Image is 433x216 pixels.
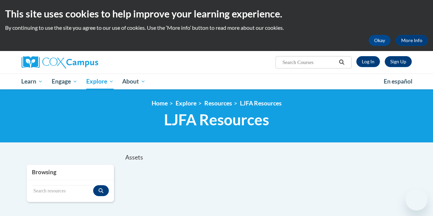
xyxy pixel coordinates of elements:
h3: Browsing [32,168,109,176]
input: Search Courses [282,58,336,66]
a: Home [152,100,168,107]
input: Search resources [32,185,93,197]
a: Resources [204,100,232,107]
span: Learn [21,77,43,86]
a: Engage [47,74,82,89]
a: Explore [176,100,196,107]
a: Log In [356,56,380,67]
span: LJFA Resources [164,111,269,129]
span: Assets [125,154,143,161]
button: Search resources [93,185,109,196]
p: By continuing to use the site you agree to our use of cookies. Use the ‘More info’ button to read... [5,24,428,31]
iframe: Button to launch messaging window [406,189,428,211]
div: Main menu [16,74,417,89]
span: Engage [52,77,77,86]
a: Explore [82,74,118,89]
span: Explore [86,77,114,86]
button: Okay [369,35,391,46]
span: En español [384,78,412,85]
span: About [122,77,145,86]
h2: This site uses cookies to help improve your learning experience. [5,7,428,21]
img: Cox Campus [22,56,98,68]
button: Search [336,58,347,66]
a: About [118,74,150,89]
a: Learn [17,74,48,89]
a: Cox Campus [22,56,145,68]
a: LJFA Resources [240,100,282,107]
a: En español [379,74,417,89]
a: Register [385,56,412,67]
a: More Info [396,35,428,46]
